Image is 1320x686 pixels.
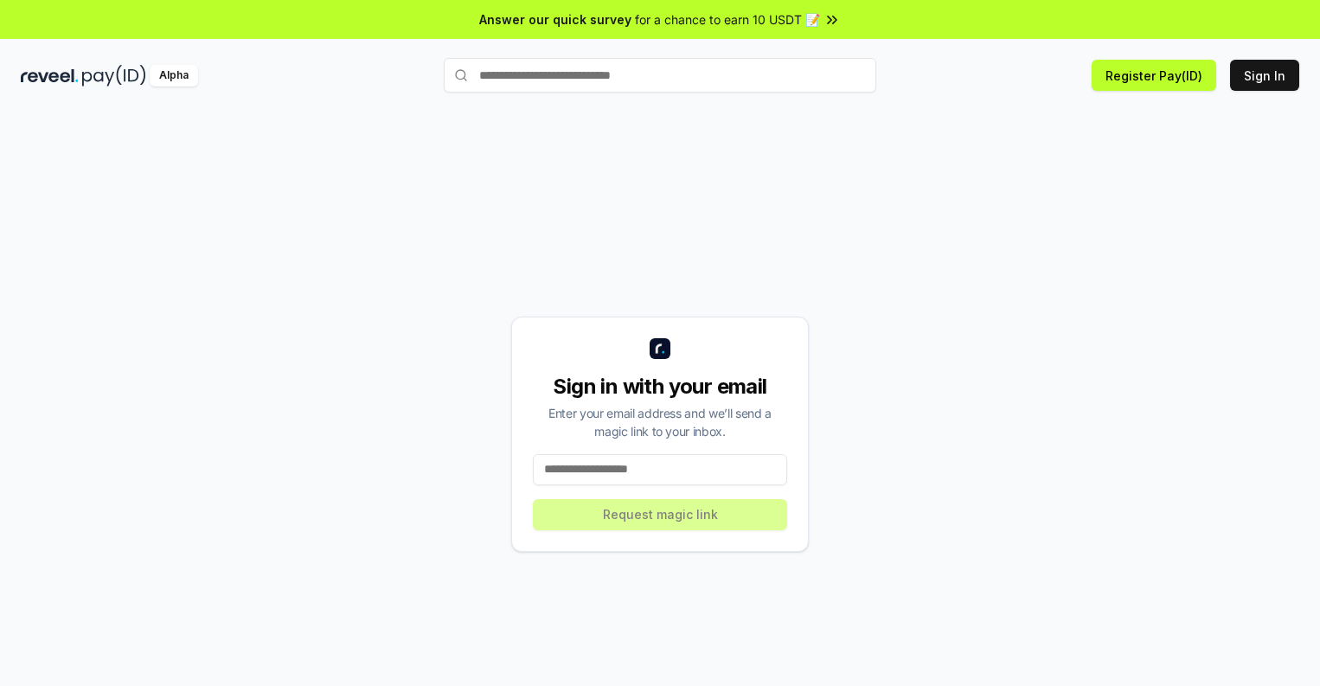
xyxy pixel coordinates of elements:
img: reveel_dark [21,65,79,87]
span: for a chance to earn 10 USDT 📝 [635,10,820,29]
div: Alpha [150,65,198,87]
img: pay_id [82,65,146,87]
div: Enter your email address and we’ll send a magic link to your inbox. [533,404,787,440]
button: Sign In [1230,60,1299,91]
img: logo_small [650,338,670,359]
span: Answer our quick survey [479,10,631,29]
button: Register Pay(ID) [1092,60,1216,91]
div: Sign in with your email [533,373,787,401]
